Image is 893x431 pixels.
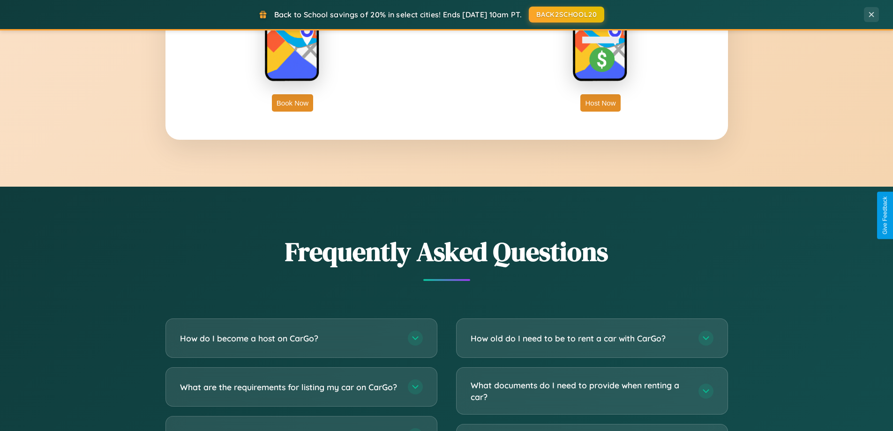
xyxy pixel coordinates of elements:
[180,381,398,393] h3: What are the requirements for listing my car on CarGo?
[272,94,313,112] button: Book Now
[882,197,888,234] div: Give Feedback
[471,379,689,402] h3: What documents do I need to provide when renting a car?
[180,333,398,344] h3: How do I become a host on CarGo?
[165,234,728,270] h2: Frequently Asked Questions
[274,10,522,19] span: Back to School savings of 20% in select cities! Ends [DATE] 10am PT.
[529,7,604,23] button: BACK2SCHOOL20
[580,94,620,112] button: Host Now
[471,333,689,344] h3: How old do I need to be to rent a car with CarGo?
